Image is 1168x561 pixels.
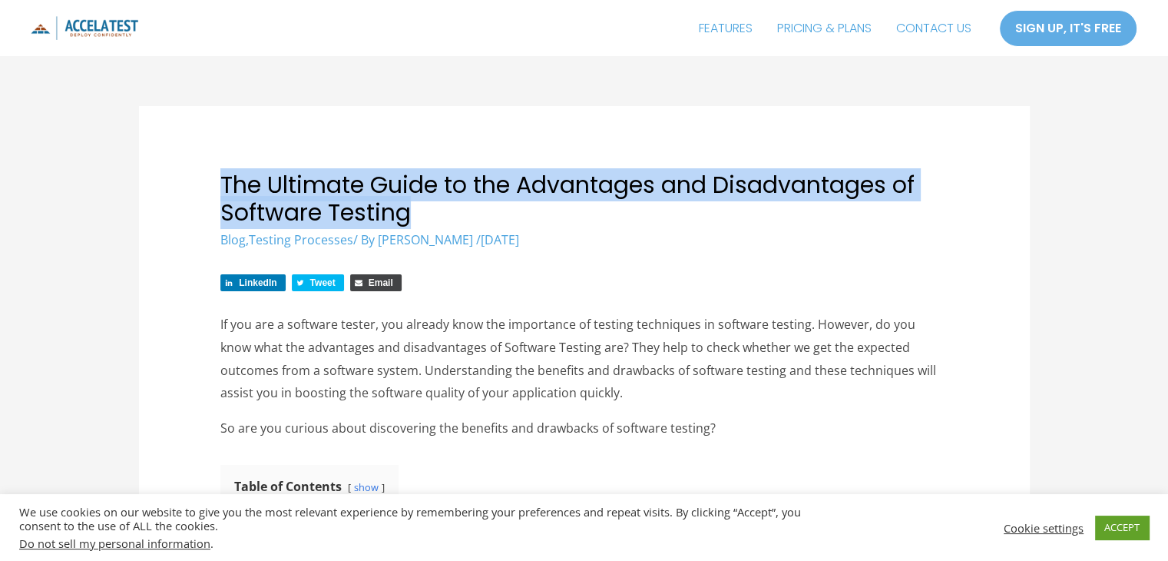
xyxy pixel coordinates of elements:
[220,171,948,227] h1: The Ultimate Guide to the Advantages and Disadvantages of Software Testing
[350,274,402,291] a: Share via Email
[31,16,138,40] img: icon
[369,277,393,288] span: Email
[354,480,379,494] a: show
[220,274,285,291] a: Share on LinkedIn
[19,505,810,550] div: We use cookies on our website to give you the most relevant experience by remembering your prefer...
[1095,516,1149,539] a: ACCEPT
[378,231,476,248] a: [PERSON_NAME]
[765,9,884,48] a: PRICING & PLANS
[1004,521,1084,535] a: Cookie settings
[481,231,519,248] span: [DATE]
[378,231,473,248] span: [PERSON_NAME]
[220,231,246,248] a: Blog
[292,274,344,291] a: Share on Twitter
[884,9,984,48] a: CONTACT US
[19,536,810,550] div: .
[220,231,948,249] div: / By /
[220,231,353,248] span: ,
[234,478,342,495] b: Table of Contents
[220,314,948,405] p: If you are a software tester, you already know the importance of testing techniques in software t...
[687,9,984,48] nav: Site Navigation
[999,10,1137,47] a: SIGN UP, IT'S FREE
[220,417,948,440] p: So are you curious about discovering the benefits and drawbacks of software testing?
[687,9,765,48] a: FEATURES
[19,536,210,551] a: Do not sell my personal information
[249,231,353,248] a: Testing Processes
[239,277,276,288] span: LinkedIn
[310,277,336,288] span: Tweet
